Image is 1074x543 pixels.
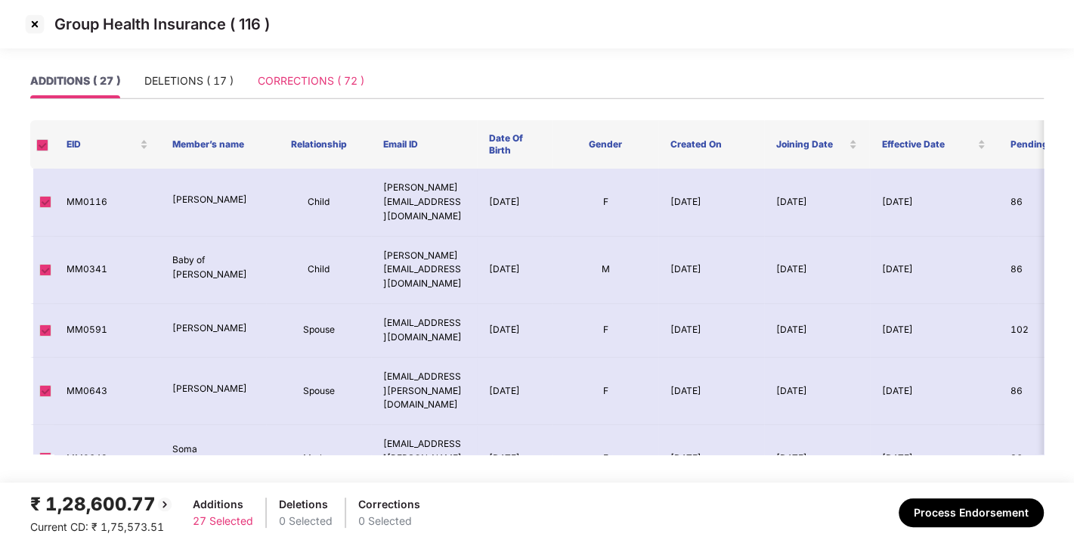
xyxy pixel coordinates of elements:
td: [DATE] [764,425,870,493]
th: Joining Date [764,120,870,169]
td: Spouse [266,358,372,426]
td: MM0341 [54,237,160,305]
div: 0 Selected [279,513,333,529]
td: [PERSON_NAME][EMAIL_ADDRESS][DOMAIN_NAME] [371,169,477,237]
td: [DATE] [477,425,552,493]
p: [PERSON_NAME] [172,382,254,396]
th: Relationship [266,120,372,169]
div: DELETIONS ( 17 ) [144,73,234,89]
td: Child [266,237,372,305]
td: [DATE] [870,358,998,426]
th: Created On [658,120,764,169]
td: [DATE] [658,425,764,493]
p: [PERSON_NAME] [172,321,254,336]
th: Gender [552,120,658,169]
td: [DATE] [764,358,870,426]
td: F [552,358,658,426]
td: [DATE] [764,169,870,237]
td: Child [266,169,372,237]
p: Soma [PERSON_NAME] [172,442,254,471]
div: Corrections [358,496,420,513]
td: [DATE] [870,425,998,493]
td: M [552,237,658,305]
td: [PERSON_NAME][EMAIL_ADDRESS][DOMAIN_NAME] [371,237,477,305]
span: Current CD: ₹ 1,75,573.51 [30,520,164,533]
img: svg+xml;base64,PHN2ZyBpZD0iQmFjay0yMHgyMCIgeG1sbnM9Imh0dHA6Ly93d3cudzMub3JnLzIwMDAvc3ZnIiB3aWR0aD... [156,495,174,514]
td: Spouse [266,304,372,358]
td: [EMAIL_ADDRESS][PERSON_NAME][DOMAIN_NAME] [371,358,477,426]
p: Group Health Insurance ( 116 ) [54,15,270,33]
td: [EMAIL_ADDRESS][DOMAIN_NAME] [371,304,477,358]
td: [DATE] [870,169,998,237]
td: MM0591 [54,304,160,358]
td: [DATE] [870,304,998,358]
div: Deletions [279,496,333,513]
div: 27 Selected [193,513,253,529]
th: Date Of Birth [477,120,552,169]
td: [DATE] [477,169,552,237]
button: Process Endorsement [899,498,1044,527]
td: F [552,169,658,237]
td: F [552,304,658,358]
th: EID [54,120,160,169]
p: Baby of [PERSON_NAME] [172,253,254,282]
td: [DATE] [477,237,552,305]
th: Effective Date [869,120,998,169]
td: [EMAIL_ADDRESS][PERSON_NAME][DOMAIN_NAME] [371,425,477,493]
span: Joining Date [776,138,847,150]
td: [DATE] [658,169,764,237]
p: [PERSON_NAME] [172,193,254,207]
th: Email ID [371,120,477,169]
div: ADDITIONS ( 27 ) [30,73,120,89]
td: [DATE] [477,358,552,426]
td: [DATE] [870,237,998,305]
th: Member’s name [160,120,266,169]
td: [DATE] [658,304,764,358]
td: MM0643 [54,425,160,493]
span: EID [67,138,137,150]
td: F [552,425,658,493]
div: CORRECTIONS ( 72 ) [258,73,364,89]
td: [DATE] [764,304,870,358]
td: [DATE] [658,237,764,305]
img: svg+xml;base64,PHN2ZyBpZD0iQ3Jvc3MtMzJ4MzIiIHhtbG5zPSJodHRwOi8vd3d3LnczLm9yZy8yMDAwL3N2ZyIgd2lkdG... [23,12,47,36]
div: ₹ 1,28,600.77 [30,490,174,519]
span: Effective Date [881,138,974,150]
td: [DATE] [658,358,764,426]
td: MM0643 [54,358,160,426]
td: Mother [266,425,372,493]
div: Additions [193,496,253,513]
div: 0 Selected [358,513,420,529]
td: [DATE] [477,304,552,358]
td: MM0116 [54,169,160,237]
td: [DATE] [764,237,870,305]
